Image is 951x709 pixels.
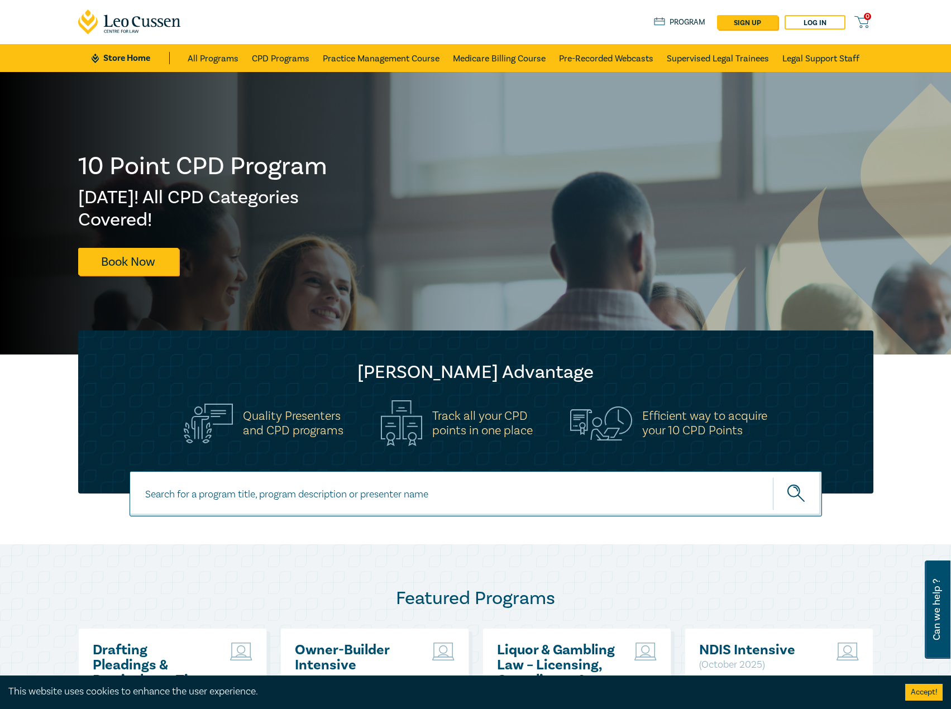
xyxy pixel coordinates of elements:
[381,400,422,446] img: Track all your CPD<br>points in one place
[837,643,859,660] img: Live Stream
[559,44,653,72] a: Pre-Recorded Webcasts
[78,587,873,610] h2: Featured Programs
[699,658,819,672] p: ( October 2025 )
[654,16,706,28] a: Program
[78,248,179,275] a: Book Now
[243,409,343,438] h5: Quality Presenters and CPD programs
[295,673,415,687] p: ( October 2025 )
[323,44,439,72] a: Practice Management Course
[130,471,822,516] input: Search for a program title, program description or presenter name
[782,44,859,72] a: Legal Support Staff
[717,15,778,30] a: sign up
[432,409,533,438] h5: Track all your CPD points in one place
[642,409,767,438] h5: Efficient way to acquire your 10 CPD Points
[188,44,238,72] a: All Programs
[570,406,632,440] img: Efficient way to acquire<br>your 10 CPD Points
[93,643,213,688] a: Drafting Pleadings & Particulars – Tips & Traps
[785,15,845,30] a: Log in
[101,361,851,384] h2: [PERSON_NAME] Advantage
[78,186,328,231] h2: [DATE]! All CPD Categories Covered!
[634,643,657,660] img: Live Stream
[931,567,942,652] span: Can we help ?
[78,152,328,181] h1: 10 Point CPD Program
[8,684,888,699] div: This website uses cookies to enhance the user experience.
[184,404,233,443] img: Quality Presenters<br>and CPD programs
[864,13,871,20] span: 0
[497,643,617,688] a: Liquor & Gambling Law – Licensing, Compliance & Regulations
[230,643,252,660] img: Live Stream
[667,44,769,72] a: Supervised Legal Trainees
[699,643,819,658] a: NDIS Intensive
[905,684,943,701] button: Accept cookies
[453,44,546,72] a: Medicare Billing Course
[295,643,415,673] a: Owner-Builder Intensive
[432,643,455,660] img: Live Stream
[92,52,169,64] a: Store Home
[252,44,309,72] a: CPD Programs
